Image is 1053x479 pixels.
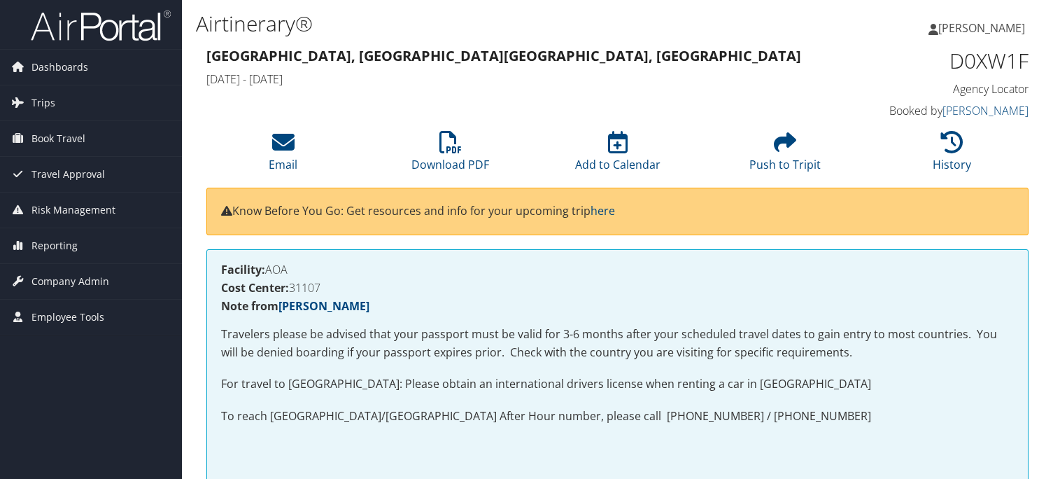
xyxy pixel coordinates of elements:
[31,157,105,192] span: Travel Approval
[221,264,1014,275] h4: AOA
[839,46,1029,76] h1: D0XW1F
[31,264,109,299] span: Company Admin
[269,139,297,172] a: Email
[749,139,821,172] a: Push to Tripit
[221,282,1014,293] h4: 31107
[31,121,85,156] span: Book Travel
[575,139,660,172] a: Add to Calendar
[206,71,818,87] h4: [DATE] - [DATE]
[221,280,289,296] strong: Cost Center:
[221,298,369,314] strong: Note from
[31,228,78,263] span: Reporting
[221,408,1014,426] p: To reach [GEOGRAPHIC_DATA]/[GEOGRAPHIC_DATA] After Hour number, please call [PHONE_NUMBER] / [PHO...
[221,262,265,277] strong: Facility:
[591,203,615,218] a: here
[206,46,801,65] strong: [GEOGRAPHIC_DATA], [GEOGRAPHIC_DATA] [GEOGRAPHIC_DATA], [GEOGRAPHIC_DATA]
[278,298,369,314] a: [PERSON_NAME]
[31,85,55,120] span: Trips
[221,326,1014,361] p: Travelers please be advised that your passport must be valid for 3-6 months after your scheduled ...
[933,139,971,172] a: History
[411,139,489,172] a: Download PDF
[31,193,115,228] span: Risk Management
[196,9,758,39] h1: Airtinerary®
[31,300,104,335] span: Employee Tools
[221,375,1014,394] p: For travel to [GEOGRAPHIC_DATA]: Please obtain an international drivers license when renting a ca...
[839,103,1029,118] h4: Booked by
[31,50,88,85] span: Dashboards
[31,9,171,42] img: airportal-logo.png
[928,7,1039,49] a: [PERSON_NAME]
[221,202,1014,221] p: Know Before You Go: Get resources and info for your upcoming trip
[839,81,1029,97] h4: Agency Locator
[942,103,1029,118] a: [PERSON_NAME]
[938,20,1025,36] span: [PERSON_NAME]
